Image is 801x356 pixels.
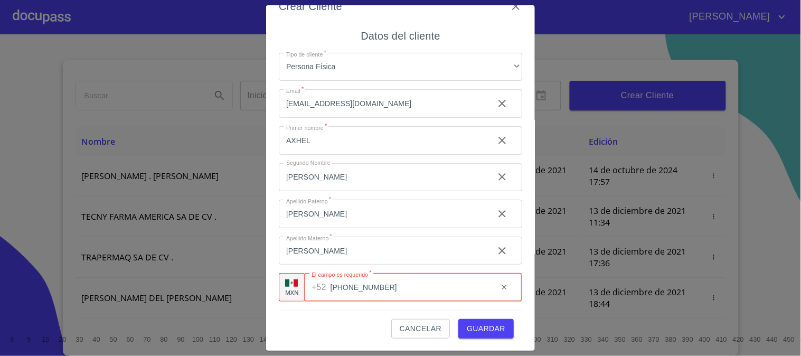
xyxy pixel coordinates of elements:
[489,91,515,116] button: clear input
[489,201,515,227] button: clear input
[400,322,441,335] span: Cancelar
[489,164,515,190] button: clear input
[279,53,522,81] div: Persona Física
[285,288,299,296] p: MXN
[312,281,326,294] p: +52
[467,322,505,335] span: Guardar
[489,128,515,153] button: clear input
[458,319,514,339] button: Guardar
[494,277,515,298] button: clear input
[489,238,515,264] button: clear input
[285,279,298,287] img: R93DlvwvvjP9fbrDwZeCRYBHk45OWMq+AAOlFVsxT89f82nwPLnD58IP7+ANJEaWYhP0Tx8kkA0WlQMPQsAAgwAOmBj20AXj6...
[391,319,450,339] button: Cancelar
[361,27,440,44] h6: Datos del cliente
